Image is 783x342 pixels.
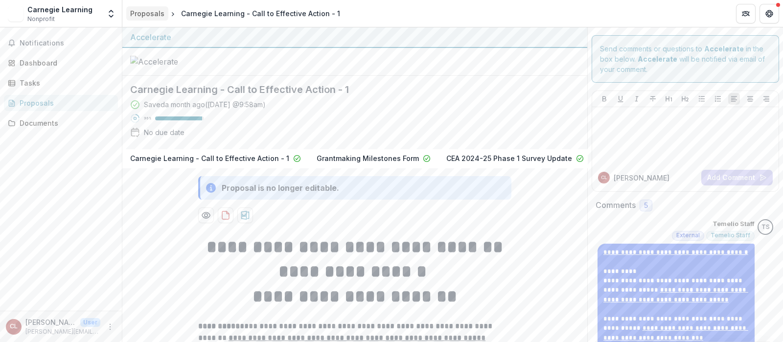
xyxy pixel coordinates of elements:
[663,93,675,105] button: Heading 1
[8,6,23,22] img: Carnegie Learning
[27,4,92,15] div: Carnegie Learning
[592,35,779,83] div: Send comments or questions to in the box below. will be notified via email of your comment.
[644,202,648,210] span: 5
[126,6,168,21] a: Proposals
[736,4,756,23] button: Partners
[596,201,636,210] h2: Comments
[679,93,691,105] button: Heading 2
[144,99,266,110] div: Saved a month ago ( [DATE] @ 9:58am )
[80,318,100,327] p: User
[130,31,579,43] div: Accelerate
[744,93,756,105] button: Align Center
[20,118,110,128] div: Documents
[144,115,151,122] p: 96 %
[104,321,116,333] button: More
[25,317,76,327] p: [PERSON_NAME]
[4,75,118,91] a: Tasks
[198,207,214,223] button: Preview 4153ee46-909b-4f5c-bc87-75f4093394a3-6.pdf
[760,93,772,105] button: Align Right
[647,93,659,105] button: Strike
[27,15,55,23] span: Nonprofit
[4,115,118,131] a: Documents
[760,4,779,23] button: Get Help
[4,35,118,51] button: Notifications
[601,175,607,180] div: Courtney Lewis
[20,98,110,108] div: Proposals
[222,182,339,194] div: Proposal is no longer editable.
[181,8,340,19] div: Carnegie Learning - Call to Effective Action - 1
[20,58,110,68] div: Dashboard
[130,56,228,68] img: Accelerate
[4,95,118,111] a: Proposals
[638,55,677,63] strong: Accelerate
[631,93,643,105] button: Italicize
[20,39,114,47] span: Notifications
[446,153,572,163] p: CEA 2024-25 Phase 1 Survey Update
[761,224,770,230] div: Temelio Staff
[676,232,700,239] span: External
[728,93,740,105] button: Align Left
[701,170,773,185] button: Add Comment
[317,153,419,163] p: Grantmaking Milestones Form
[704,45,744,53] strong: Accelerate
[237,207,253,223] button: download-proposal
[20,78,110,88] div: Tasks
[599,93,610,105] button: Bold
[614,173,669,183] p: [PERSON_NAME]
[711,232,750,239] span: Temelio Staff
[126,6,344,21] nav: breadcrumb
[615,93,626,105] button: Underline
[130,84,564,95] h2: Carnegie Learning - Call to Effective Action - 1
[218,207,233,223] button: download-proposal
[104,4,118,23] button: Open entity switcher
[696,93,708,105] button: Bullet List
[25,327,100,336] p: [PERSON_NAME][EMAIL_ADDRESS][DOMAIN_NAME]
[130,8,164,19] div: Proposals
[713,219,755,229] p: Temelio Staff
[10,323,18,330] div: Courtney Lewis
[712,93,724,105] button: Ordered List
[144,127,184,137] div: No due date
[4,55,118,71] a: Dashboard
[130,153,289,163] p: Carnegie Learning - Call to Effective Action - 1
